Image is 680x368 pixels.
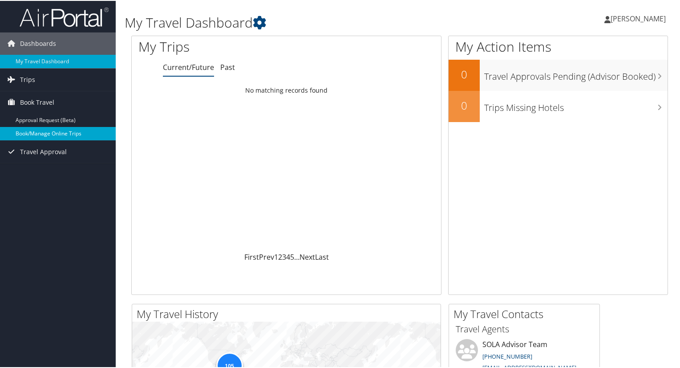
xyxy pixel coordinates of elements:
[132,82,441,98] td: No matching records found
[274,251,278,261] a: 1
[453,306,599,321] h2: My Travel Contacts
[20,32,56,54] span: Dashboards
[611,13,666,23] span: [PERSON_NAME]
[604,4,675,31] a: [PERSON_NAME]
[449,66,480,81] h2: 0
[484,65,668,82] h3: Travel Approvals Pending (Advisor Booked)
[286,251,290,261] a: 4
[20,140,67,162] span: Travel Approval
[282,251,286,261] a: 3
[290,251,294,261] a: 5
[20,90,54,113] span: Book Travel
[315,251,329,261] a: Last
[482,352,532,360] a: [PHONE_NUMBER]
[449,37,668,55] h1: My Action Items
[138,37,306,55] h1: My Trips
[449,90,668,121] a: 0Trips Missing Hotels
[137,306,441,321] h2: My Travel History
[456,322,593,335] h3: Travel Agents
[449,59,668,90] a: 0Travel Approvals Pending (Advisor Booked)
[259,251,274,261] a: Prev
[484,96,668,113] h3: Trips Missing Hotels
[163,61,214,71] a: Current/Future
[294,251,300,261] span: …
[125,12,491,31] h1: My Travel Dashboard
[300,251,315,261] a: Next
[20,68,35,90] span: Trips
[244,251,259,261] a: First
[220,61,235,71] a: Past
[449,97,480,112] h2: 0
[20,6,109,27] img: airportal-logo.png
[278,251,282,261] a: 2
